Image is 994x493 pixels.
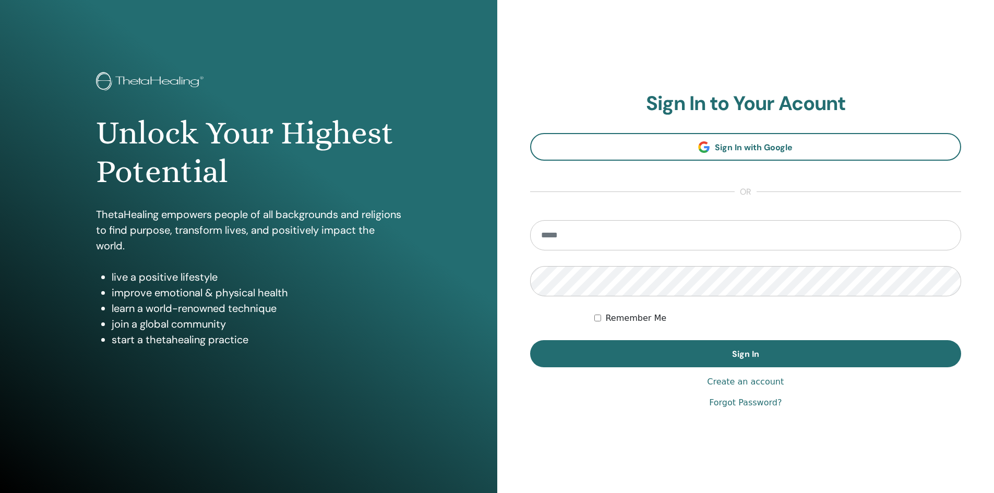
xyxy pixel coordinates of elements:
[96,207,401,254] p: ThetaHealing empowers people of all backgrounds and religions to find purpose, transform lives, a...
[732,348,759,359] span: Sign In
[530,133,962,161] a: Sign In with Google
[112,316,401,332] li: join a global community
[735,186,757,198] span: or
[707,376,784,388] a: Create an account
[594,312,961,324] div: Keep me authenticated indefinitely or until I manually logout
[112,285,401,300] li: improve emotional & physical health
[96,114,401,191] h1: Unlock Your Highest Potential
[715,142,793,153] span: Sign In with Google
[112,269,401,285] li: live a positive lifestyle
[530,340,962,367] button: Sign In
[605,312,666,324] label: Remember Me
[709,396,782,409] a: Forgot Password?
[112,332,401,347] li: start a thetahealing practice
[530,92,962,116] h2: Sign In to Your Acount
[112,300,401,316] li: learn a world-renowned technique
